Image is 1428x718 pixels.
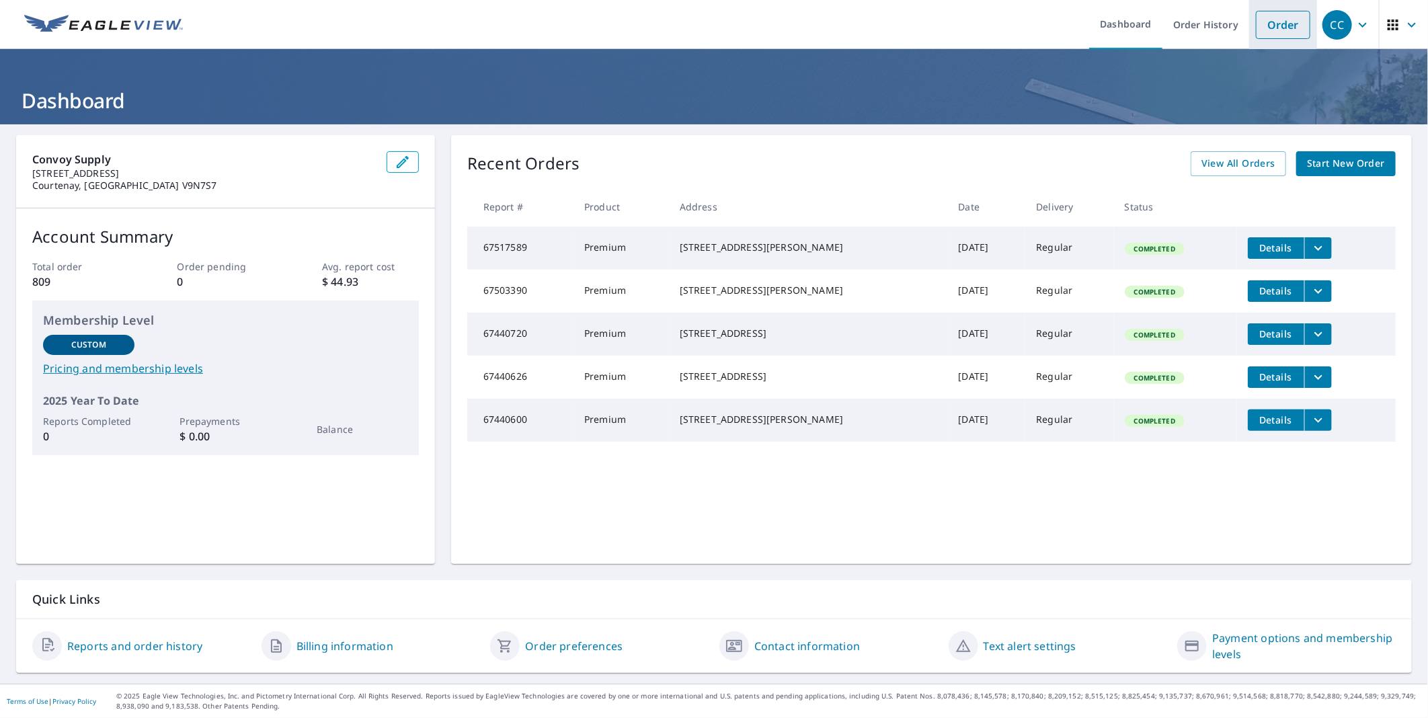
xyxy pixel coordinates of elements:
[1248,366,1304,388] button: detailsBtn-67440626
[322,274,419,290] p: $ 44.93
[317,422,408,436] p: Balance
[573,227,669,270] td: Premium
[948,356,1026,399] td: [DATE]
[1248,323,1304,345] button: detailsBtn-67440720
[573,187,669,227] th: Product
[7,696,48,706] a: Terms of Use
[467,313,573,356] td: 67440720
[1322,10,1352,40] div: CC
[573,313,669,356] td: Premium
[573,356,669,399] td: Premium
[43,311,408,329] p: Membership Level
[1256,11,1310,39] a: Order
[1248,237,1304,259] button: detailsBtn-67517589
[67,638,202,654] a: Reports and order history
[1025,313,1113,356] td: Regular
[467,399,573,442] td: 67440600
[573,270,669,313] td: Premium
[43,414,134,428] p: Reports Completed
[32,179,376,192] p: Courtenay, [GEOGRAPHIC_DATA] V9N7S7
[1296,151,1396,176] a: Start New Order
[669,187,948,227] th: Address
[43,428,134,444] p: 0
[1304,366,1332,388] button: filesDropdownBtn-67440626
[1126,416,1183,426] span: Completed
[680,413,937,426] div: [STREET_ADDRESS][PERSON_NAME]
[1025,227,1113,270] td: Regular
[948,270,1026,313] td: [DATE]
[1126,287,1183,296] span: Completed
[322,260,419,274] p: Avg. report cost
[32,151,376,167] p: Convoy Supply
[24,15,183,35] img: EV Logo
[1025,399,1113,442] td: Regular
[7,697,96,705] p: |
[43,393,408,409] p: 2025 Year To Date
[525,638,623,654] a: Order preferences
[1256,413,1296,426] span: Details
[177,260,274,274] p: Order pending
[467,356,573,399] td: 67440626
[32,274,129,290] p: 809
[467,227,573,270] td: 67517589
[116,691,1421,711] p: © 2025 Eagle View Technologies, Inc. and Pictometry International Corp. All Rights Reserved. Repo...
[467,151,580,176] p: Recent Orders
[32,260,129,274] p: Total order
[180,428,272,444] p: $ 0.00
[71,339,106,351] p: Custom
[1248,409,1304,431] button: detailsBtn-67440600
[1025,270,1113,313] td: Regular
[296,638,393,654] a: Billing information
[680,241,937,254] div: [STREET_ADDRESS][PERSON_NAME]
[32,167,376,179] p: [STREET_ADDRESS]
[16,87,1412,114] h1: Dashboard
[573,399,669,442] td: Premium
[754,638,860,654] a: Contact information
[1248,280,1304,302] button: detailsBtn-67503390
[680,284,937,297] div: [STREET_ADDRESS][PERSON_NAME]
[467,270,573,313] td: 67503390
[984,638,1076,654] a: Text alert settings
[1212,630,1396,662] a: Payment options and membership levels
[1256,284,1296,297] span: Details
[1307,155,1385,172] span: Start New Order
[1201,155,1275,172] span: View All Orders
[1256,241,1296,254] span: Details
[680,327,937,340] div: [STREET_ADDRESS]
[1256,327,1296,340] span: Details
[1126,373,1183,383] span: Completed
[680,370,937,383] div: [STREET_ADDRESS]
[32,225,419,249] p: Account Summary
[1191,151,1286,176] a: View All Orders
[1304,237,1332,259] button: filesDropdownBtn-67517589
[1304,323,1332,345] button: filesDropdownBtn-67440720
[1126,330,1183,340] span: Completed
[948,399,1026,442] td: [DATE]
[1025,187,1113,227] th: Delivery
[177,274,274,290] p: 0
[1025,356,1113,399] td: Regular
[1114,187,1237,227] th: Status
[948,187,1026,227] th: Date
[43,360,408,376] a: Pricing and membership levels
[1256,370,1296,383] span: Details
[1304,280,1332,302] button: filesDropdownBtn-67503390
[948,313,1026,356] td: [DATE]
[467,187,573,227] th: Report #
[1304,409,1332,431] button: filesDropdownBtn-67440600
[948,227,1026,270] td: [DATE]
[32,591,1396,608] p: Quick Links
[180,414,272,428] p: Prepayments
[1126,244,1183,253] span: Completed
[52,696,96,706] a: Privacy Policy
